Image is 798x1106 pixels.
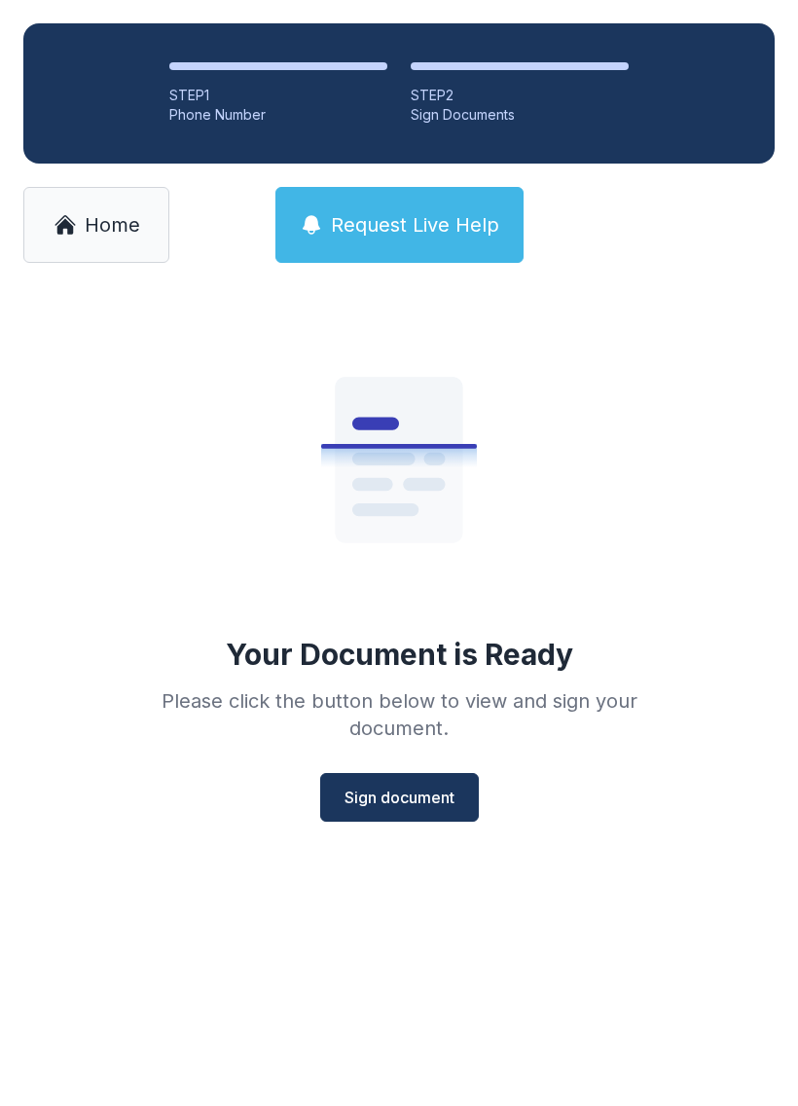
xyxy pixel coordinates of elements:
div: STEP 2 [411,86,629,105]
span: Request Live Help [331,211,499,239]
div: Please click the button below to view and sign your document. [119,687,679,742]
span: Home [85,211,140,239]
span: Sign document [345,786,454,809]
div: STEP 1 [169,86,387,105]
div: Phone Number [169,105,387,125]
div: Your Document is Ready [226,637,573,672]
div: Sign Documents [411,105,629,125]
